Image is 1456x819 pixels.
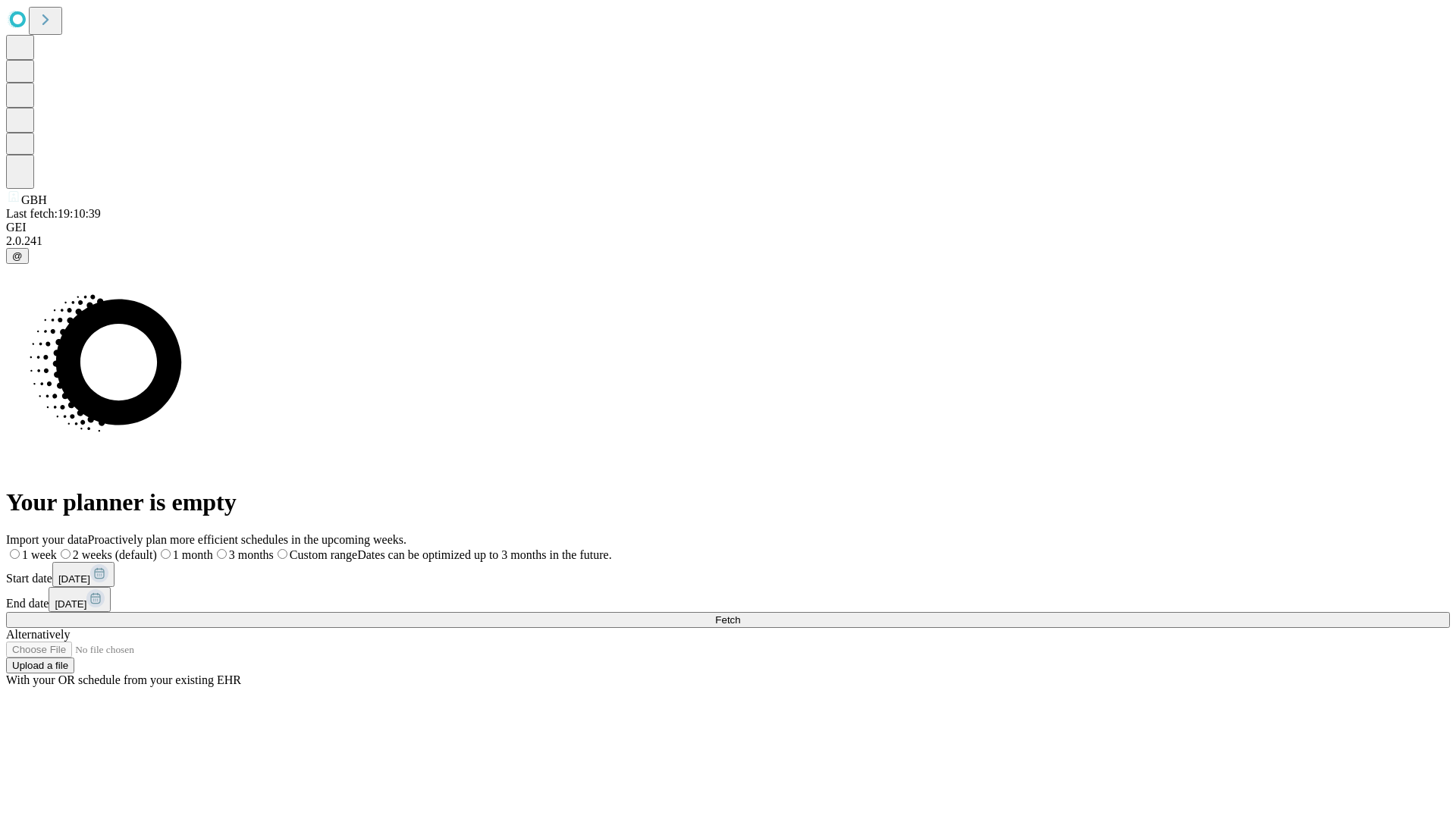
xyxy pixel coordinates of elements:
[6,221,1450,234] div: GEI
[217,549,227,559] input: 3 months
[61,549,71,559] input: 2 weeks (default)
[6,587,1450,612] div: End date
[6,628,70,641] span: Alternatively
[21,193,47,206] span: GBH
[6,612,1450,628] button: Fetch
[161,549,171,559] input: 1 month
[290,548,357,561] span: Custom range
[278,549,287,559] input: Custom rangeDates can be optimized up to 3 months in the future.
[10,549,20,559] input: 1 week
[6,207,101,220] span: Last fetch: 19:10:39
[73,548,157,561] span: 2 weeks (default)
[6,562,1450,587] div: Start date
[229,548,274,561] span: 3 months
[88,533,406,546] span: Proactively plan more efficient schedules in the upcoming weeks.
[49,587,111,612] button: [DATE]
[6,533,88,546] span: Import your data
[6,657,74,673] button: Upload a file
[6,234,1450,248] div: 2.0.241
[52,562,115,587] button: [DATE]
[12,250,23,262] span: @
[715,614,740,626] span: Fetch
[55,598,86,610] span: [DATE]
[6,673,241,686] span: With your OR schedule from your existing EHR
[6,248,29,264] button: @
[58,573,90,585] span: [DATE]
[173,548,213,561] span: 1 month
[22,548,57,561] span: 1 week
[6,488,1450,516] h1: Your planner is empty
[357,548,611,561] span: Dates can be optimized up to 3 months in the future.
